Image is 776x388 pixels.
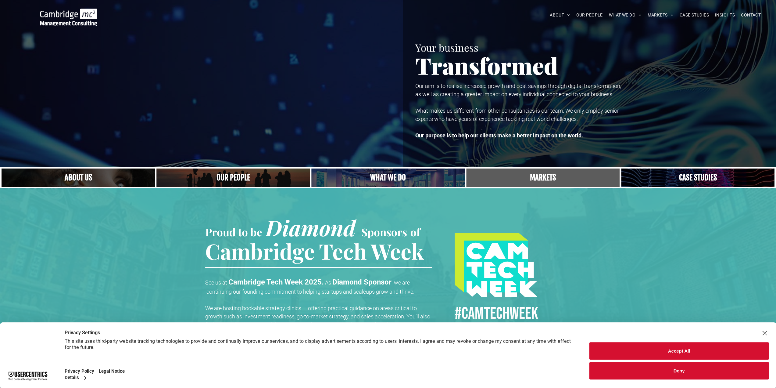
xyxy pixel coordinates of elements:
span: Our aim is to realise increased growth and cost savings through digital transformation, as well a... [415,83,621,97]
a: CASE STUDIES [677,10,712,20]
span: See us at [205,279,227,286]
img: Go to Homepage [40,9,97,26]
span: continuing our founding commitment to helping startups and scaleups grow and thrive. [206,288,414,295]
span: Cambridge Tech Week [205,237,424,265]
span: We are hosting bookable strategy clinics — offering practical guidance on areas critical to growt... [205,305,433,336]
span: we are [394,279,410,286]
a: Our Markets | Cambridge Management Consulting [466,169,620,187]
a: A yoga teacher lifting his whole body off the ground in the peacock pose [311,169,465,187]
span: As [325,279,331,286]
span: of [410,225,420,239]
span: #CamTECHWEEK [455,303,538,324]
a: OUR PEOPLE [573,10,606,20]
a: Close up of woman's face, centered on her eyes [2,169,155,187]
a: CONTACT [738,10,764,20]
span: Transformed [415,50,558,81]
a: CASE STUDIES | See an Overview of All Our Case Studies | Cambridge Management Consulting [621,169,774,187]
a: Your Business Transformed | Cambridge Management Consulting [40,9,97,16]
a: WHAT WE DO [606,10,645,20]
span: Diamond [266,213,356,242]
strong: Our purpose is to help our clients make a better impact on the world. [415,132,583,139]
span: What makes us different from other consultancies is our team. We only employ senior experts who h... [415,107,619,122]
span: Sponsors [361,225,407,239]
span: Proud to be [205,225,262,239]
a: INSIGHTS [712,10,738,20]
strong: Cambridge Tech Week 2025. [228,278,324,286]
a: A crowd in silhouette at sunset, on a rise or lookout point [156,169,310,187]
strong: Diamond Sponsor [332,278,392,286]
a: MARKETS [644,10,676,20]
span: Your business [415,41,478,54]
img: #CAMTECHWEEK logo, Procurement [455,233,538,297]
a: ABOUT [547,10,573,20]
